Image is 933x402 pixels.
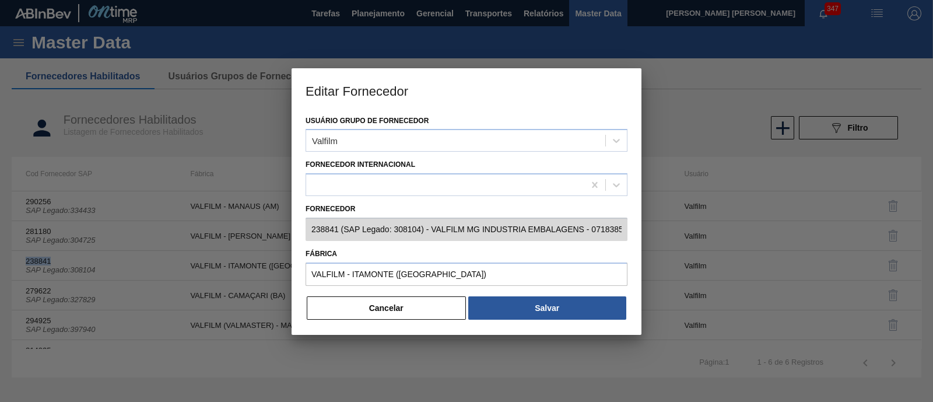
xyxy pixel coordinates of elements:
[306,160,415,169] label: Fornecedor Internacional
[468,296,626,320] button: Salvar
[312,136,338,146] div: Valfilm
[306,246,627,263] label: Fábrica
[292,68,641,113] h3: Editar Fornecedor
[306,201,627,218] label: Fornecedor
[307,296,466,320] button: Cancelar
[306,117,429,125] label: Usuário Grupo de Fornecedor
